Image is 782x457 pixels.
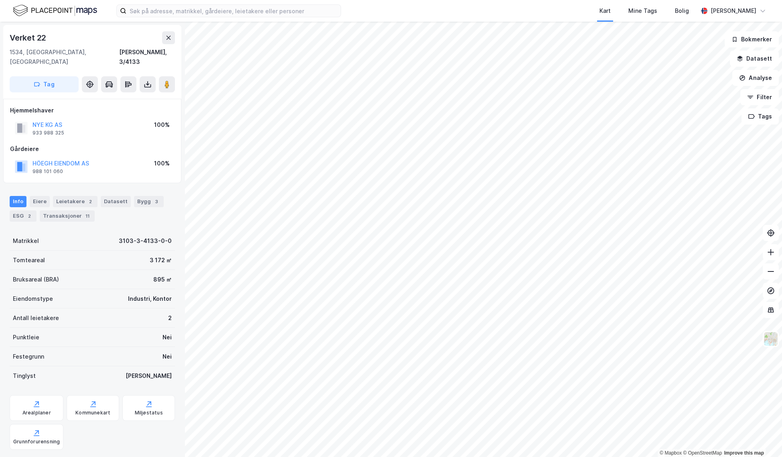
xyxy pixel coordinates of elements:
[128,294,172,304] div: Industri, Kontor
[152,198,160,206] div: 3
[13,313,59,323] div: Antall leietakere
[730,51,779,67] button: Datasett
[10,31,48,44] div: Verket 22
[135,410,163,416] div: Miljøstatus
[32,130,64,136] div: 933 988 325
[25,212,33,220] div: 2
[599,6,611,16] div: Kart
[154,159,170,168] div: 100%
[75,410,110,416] div: Kommunekart
[10,106,175,115] div: Hjemmelshaver
[10,76,79,92] button: Tag
[711,6,756,16] div: [PERSON_NAME]
[13,294,53,304] div: Eiendomstype
[725,31,779,47] button: Bokmerker
[742,418,782,457] iframe: Chat Widget
[86,198,94,206] div: 2
[153,275,172,284] div: 895 ㎡
[763,331,778,347] img: Z
[154,120,170,130] div: 100%
[126,371,172,381] div: [PERSON_NAME]
[134,196,164,207] div: Bygg
[13,352,44,361] div: Festegrunn
[162,333,172,342] div: Nei
[13,333,39,342] div: Punktleie
[22,410,51,416] div: Arealplaner
[732,70,779,86] button: Analyse
[683,450,722,456] a: OpenStreetMap
[741,108,779,124] button: Tags
[168,313,172,323] div: 2
[10,47,119,67] div: 1534, [GEOGRAPHIC_DATA], [GEOGRAPHIC_DATA]
[150,255,172,265] div: 3 172 ㎡
[13,371,36,381] div: Tinglyst
[10,144,175,154] div: Gårdeiere
[162,352,172,361] div: Nei
[32,168,63,175] div: 988 101 060
[119,47,175,67] div: [PERSON_NAME], 3/4133
[83,212,91,220] div: 11
[13,275,59,284] div: Bruksareal (BRA)
[740,89,779,105] button: Filter
[40,210,95,222] div: Transaksjoner
[13,4,97,18] img: logo.f888ab2527a4732fd821a326f86c7f29.svg
[13,255,45,265] div: Tomteareal
[119,236,172,246] div: 3103-3-4133-0-0
[628,6,657,16] div: Mine Tags
[660,450,682,456] a: Mapbox
[53,196,97,207] div: Leietakere
[724,450,764,456] a: Improve this map
[742,418,782,457] div: Kontrollprogram for chat
[101,196,131,207] div: Datasett
[30,196,50,207] div: Eiere
[126,5,341,17] input: Søk på adresse, matrikkel, gårdeiere, leietakere eller personer
[10,210,37,222] div: ESG
[13,236,39,246] div: Matrikkel
[13,439,60,445] div: Grunnforurensning
[675,6,689,16] div: Bolig
[10,196,26,207] div: Info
